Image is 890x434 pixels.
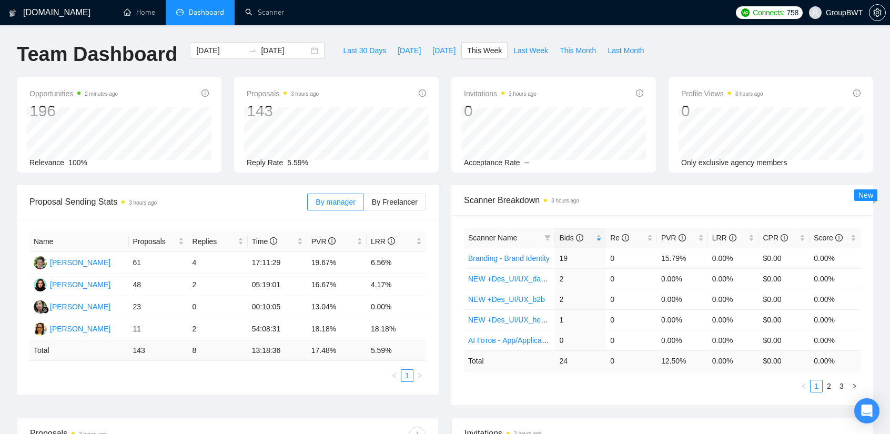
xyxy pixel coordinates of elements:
td: 0.00% [810,248,861,268]
td: 11 [129,318,188,340]
td: 0.00% [810,330,861,350]
span: Opportunities [29,87,118,100]
input: Start date [196,45,244,56]
td: 0 [606,350,657,371]
td: $0.00 [758,268,810,289]
td: 0.00% [810,268,861,289]
td: 19 [555,248,606,268]
td: 19.67% [307,252,367,274]
span: info-circle [636,89,643,97]
div: [PERSON_NAME] [50,323,110,335]
span: New [858,191,873,199]
span: info-circle [781,234,788,241]
button: This Week [461,42,508,59]
span: right [417,372,423,379]
span: LRR [712,234,736,242]
a: setting [869,8,886,17]
td: 18.18% [367,318,426,340]
span: info-circle [328,237,336,245]
span: info-circle [419,89,426,97]
span: Profile Views [681,87,763,100]
span: left [801,383,807,389]
td: 12.50 % [657,350,708,371]
th: Replies [188,231,248,252]
span: filter [544,235,551,241]
div: [PERSON_NAME] [50,279,110,290]
span: [DATE] [398,45,421,56]
img: gigradar-bm.png [42,306,49,314]
td: 17:11:29 [248,252,307,274]
th: Name [29,231,129,252]
span: 5.59% [287,158,308,167]
span: Scanner Name [468,234,517,242]
span: info-circle [853,89,861,97]
span: Proposals [133,236,176,247]
span: [DATE] [432,45,456,56]
span: Only exclusive agency members [681,158,787,167]
span: info-circle [576,234,583,241]
td: 0.00% [657,309,708,330]
button: setting [869,4,886,21]
span: Invitations [464,87,537,100]
li: 1 [810,380,823,392]
td: 0.00% [367,296,426,318]
span: Scanner Breakdown [464,194,861,207]
span: Last Week [513,45,548,56]
span: user [812,9,819,16]
a: 3 [836,380,847,392]
button: Last Month [602,42,650,59]
a: NEW +Des_UI/UX_health [468,316,553,324]
button: This Month [554,42,602,59]
td: 8 [188,340,248,361]
td: 6.56% [367,252,426,274]
a: searchScanner [245,8,284,17]
span: Connects: [753,7,784,18]
span: swap-right [248,46,257,55]
td: 0.00% [708,268,759,289]
img: upwork-logo.png [741,8,750,17]
td: 143 [129,340,188,361]
td: 0.00% [657,330,708,350]
span: info-circle [270,237,277,245]
div: 0 [464,101,537,121]
time: 3 hours ago [551,198,579,204]
li: Next Page [848,380,861,392]
td: 0 [188,296,248,318]
input: End date [261,45,309,56]
span: Proposal Sending Stats [29,195,307,208]
td: Total [29,340,129,361]
span: PVR [661,234,686,242]
li: 1 [401,369,413,382]
td: 48 [129,274,188,296]
div: [PERSON_NAME] [50,301,110,312]
a: 1 [811,380,822,392]
span: info-circle [201,89,209,97]
span: By manager [316,198,355,206]
td: $0.00 [758,248,810,268]
span: By Freelancer [372,198,418,206]
td: 0 [606,268,657,289]
span: left [391,372,398,379]
span: PVR [311,237,336,246]
span: 100% [68,158,87,167]
td: 17.48 % [307,340,367,361]
a: SN[PERSON_NAME] [34,302,110,310]
span: to [248,46,257,55]
td: 0 [606,330,657,350]
img: OL [34,322,47,336]
td: 0.00% [810,309,861,330]
span: 758 [787,7,798,18]
td: 0.00% [657,268,708,289]
a: homeHome [124,8,155,17]
td: 0.00 % [810,350,861,371]
td: $0.00 [758,309,810,330]
td: 5.59 % [367,340,426,361]
td: 24 [555,350,606,371]
time: 3 hours ago [129,200,157,206]
button: right [848,380,861,392]
img: logo [9,5,16,22]
td: 05:19:01 [248,274,307,296]
td: 54:08:31 [248,318,307,340]
span: Proposals [247,87,319,100]
span: setting [869,8,885,17]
